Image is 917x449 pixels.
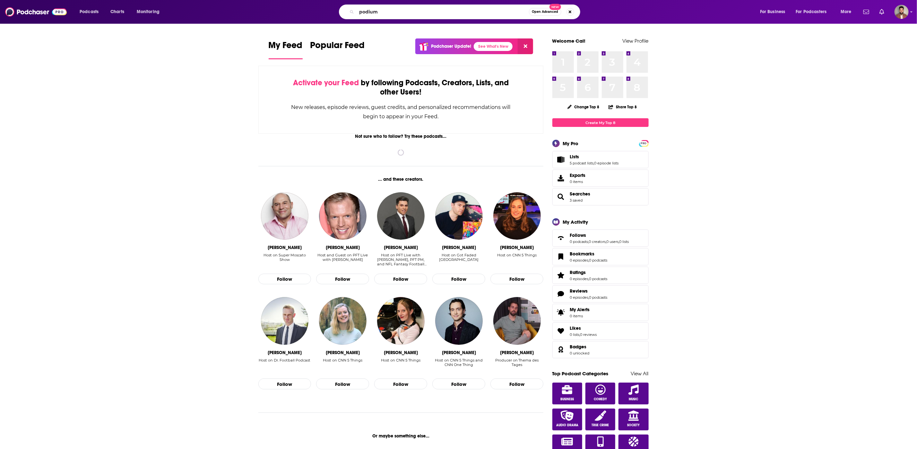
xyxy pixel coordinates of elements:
[259,358,310,362] div: Host on Dr. Football Podcast
[552,188,649,205] span: Searches
[570,191,591,197] a: Searches
[570,325,581,331] span: Likes
[594,161,619,165] a: 0 episode lists
[552,151,649,168] span: Lists
[640,141,648,146] span: PRO
[474,42,513,51] a: See What's New
[261,297,308,345] a: Hjörvar Hafliðason
[570,198,583,203] a: 3 saved
[570,179,586,184] span: 0 items
[552,248,649,265] span: Bookmarks
[357,7,529,17] input: Search podcasts, credits, & more...
[552,370,609,377] a: Top Podcast Categories
[555,192,567,201] a: Searches
[384,245,418,250] div: Mike Florio
[570,251,608,257] a: Bookmarks
[293,78,359,87] span: Activate your Feed
[269,40,303,54] span: My Feed
[563,219,588,225] div: My Activity
[258,253,311,262] div: Host on Super Moscato Show
[589,258,589,262] span: ,
[570,161,594,165] a: 5 podcast lists
[137,7,160,16] span: Monitoring
[895,5,909,19] span: Logged in as calmonaghan
[497,253,537,267] div: Host on CNN 5 Things
[435,192,483,240] img: John Meyer
[291,78,511,97] div: by following Podcasts, Creators, Lists, and other Users!
[607,239,619,244] a: 0 users
[310,40,365,54] span: Popular Feed
[570,332,580,337] a: 0 lists
[490,358,543,372] div: Producer on Thema des Tages
[570,314,590,318] span: 0 items
[555,234,567,243] a: Follows
[269,40,303,59] a: My Feed
[564,103,603,111] button: Change Top 8
[570,270,608,275] a: Ratings
[326,245,360,250] div: Chris Simms
[529,8,561,16] button: Open AdvancedNew
[589,295,589,300] span: ,
[841,7,852,16] span: More
[619,383,649,404] a: Music
[106,7,128,17] a: Charts
[555,252,567,261] a: Bookmarks
[570,295,589,300] a: 0 episodes
[258,274,311,285] button: Follow
[552,170,649,187] a: Exports
[580,332,580,337] span: ,
[374,253,427,267] div: Host on PFT Live with Mike Florio, PFT PM, and NFL Fantasy Football Podcast
[319,297,367,345] img: Jo Beck
[552,38,586,44] a: Welcome Cal!
[490,378,543,389] button: Follow
[627,423,640,427] span: Society
[374,253,427,266] div: Host on PFT Live with [PERSON_NAME], PFT PM, and NFL Fantasy Football Podcast
[497,253,537,257] div: Host on CNN 5 Things
[326,350,360,355] div: Jo Beck
[291,103,511,121] div: New releases, episode reviews, guest credits, and personalized recommendations will begin to appe...
[532,10,558,13] span: Open Advanced
[490,358,543,367] div: Producer on Thema des Tages
[75,7,107,17] button: open menu
[560,397,574,401] span: Business
[585,409,616,430] a: True Crime
[555,155,567,164] a: Lists
[756,7,793,17] button: open menu
[895,5,909,19] button: Show profile menu
[110,7,124,16] span: Charts
[877,6,887,17] a: Show notifications dropdown
[895,5,909,19] img: User Profile
[435,297,483,345] img: David Rind
[258,253,311,267] div: Host on Super Moscato Show
[552,409,583,430] a: Audio Drama
[549,4,561,10] span: New
[570,154,579,160] span: Lists
[570,172,586,178] span: Exports
[377,192,425,240] img: Mike Florio
[5,6,67,18] img: Podchaser - Follow, Share and Rate Podcasts
[500,350,534,355] div: Zsolt Wilhelm
[431,44,471,49] p: Podchaser Update!
[316,253,369,267] div: Host and Guest on PFT Live with Mike Florio
[552,341,649,358] span: Badges
[442,350,476,355] div: David Rind
[258,433,544,439] div: Or maybe something else...
[629,397,638,401] span: Music
[432,358,485,367] div: Host on CNN 5 Things and CNN One Thing
[619,239,629,244] a: 0 lists
[432,378,485,389] button: Follow
[555,308,567,317] span: My Alerts
[442,245,476,250] div: John Meyer
[493,297,541,345] img: Zsolt Wilhelm
[132,7,168,17] button: open menu
[631,370,649,377] a: View All
[861,6,872,17] a: Show notifications dropdown
[381,358,420,372] div: Host on CNN 5 Things
[589,277,589,281] span: ,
